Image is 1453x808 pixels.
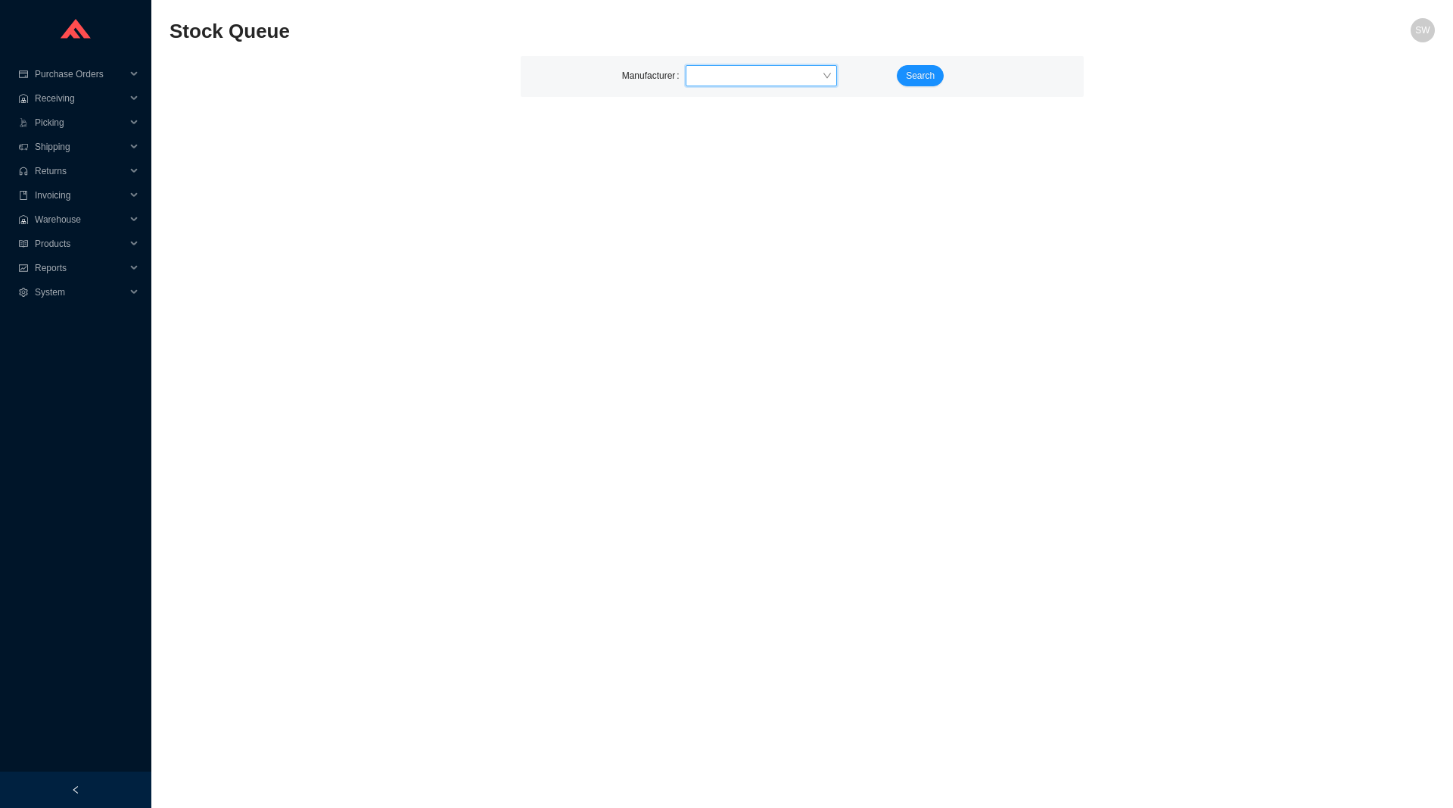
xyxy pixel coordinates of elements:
span: credit-card [18,70,29,79]
span: read [18,239,29,248]
span: setting [18,288,29,297]
span: Purchase Orders [35,62,126,86]
button: Search [897,65,944,86]
span: Search [906,68,935,83]
span: Picking [35,111,126,135]
span: System [35,280,126,304]
h2: Stock Queue [170,18,1119,45]
span: Products [35,232,126,256]
span: Reports [35,256,126,280]
span: Returns [35,159,126,183]
span: Receiving [35,86,126,111]
span: Warehouse [35,207,126,232]
span: left [71,785,80,794]
span: customer-service [18,167,29,176]
span: Invoicing [35,183,126,207]
label: Manufacturer [622,65,686,86]
span: book [18,191,29,200]
span: Shipping [35,135,126,159]
span: fund [18,264,29,273]
span: SW [1415,18,1430,42]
